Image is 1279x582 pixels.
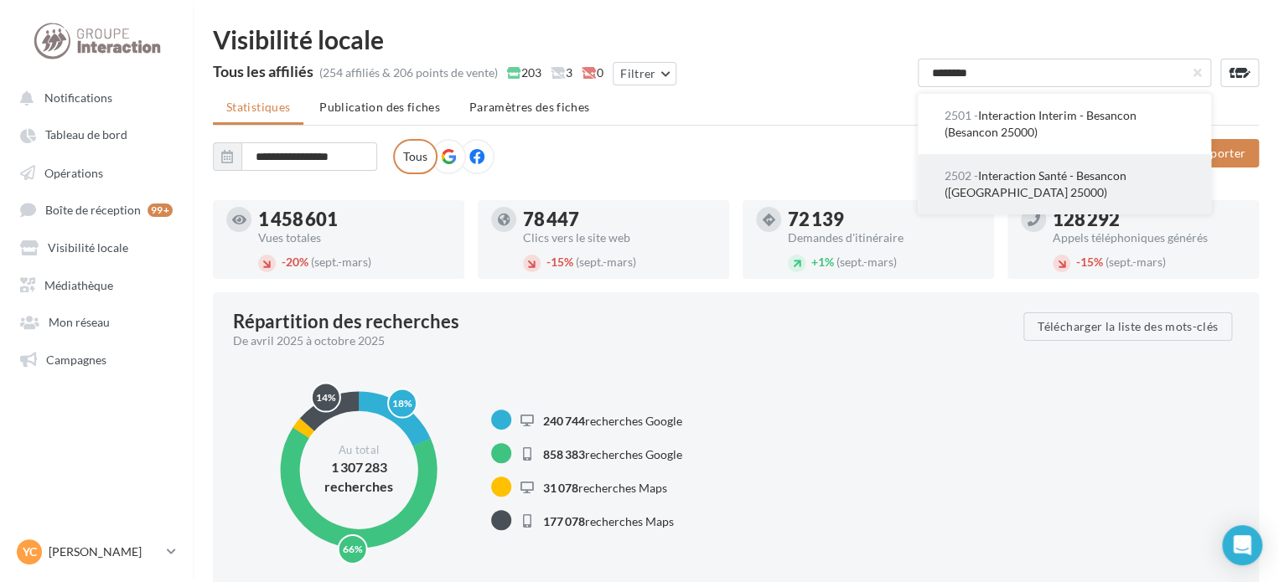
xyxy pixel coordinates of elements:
[811,255,834,269] span: 1%
[543,480,578,494] span: 31 078
[918,154,1211,214] button: 2502 -Interaction Santé - Besancon ([GEOGRAPHIC_DATA] 25000)
[13,536,179,568] a: YC [PERSON_NAME]
[523,232,716,244] div: Clics vers le site web
[10,157,183,187] a: Opérations
[543,413,682,427] span: recherches Google
[507,64,541,81] span: 203
[10,119,183,149] a: Tableau de bord
[582,64,603,81] span: 0
[282,255,286,269] span: -
[45,128,127,142] span: Tableau de bord
[319,64,498,81] div: (254 affiliés & 206 points de vente)
[945,108,1137,139] span: Interaction Interim - Besancon (Besancon 25000)
[546,255,573,269] span: 15%
[48,240,128,255] span: Visibilité locale
[576,255,636,269] span: (sept.-mars)
[393,139,438,174] label: Tous
[543,413,585,427] span: 240 744
[10,231,183,261] a: Visibilité locale
[1222,525,1262,565] div: Open Intercom Messenger
[282,255,308,269] span: 20%
[258,210,451,229] div: 1 458 601
[543,513,585,528] span: 177 078
[311,255,371,269] span: (sept.-mars)
[523,210,716,229] div: 78 447
[1053,232,1245,244] div: Appels téléphoniques générés
[945,108,978,122] span: 2501 -
[543,480,667,494] span: recherches Maps
[469,100,589,114] span: Paramètres des fiches
[44,277,113,291] span: Médiathèque
[811,255,818,269] span: +
[23,543,37,560] span: YC
[45,203,141,217] span: Boîte de réception
[49,543,160,560] p: [PERSON_NAME]
[10,306,183,336] a: Mon réseau
[10,269,183,299] a: Médiathèque
[258,232,451,244] div: Vues totales
[213,27,1259,52] div: Visibilité locale
[1076,255,1080,269] span: -
[543,446,585,461] span: 858 383
[918,94,1211,154] button: 2501 -Interaction Interim - Besancon (Besancon 25000)
[1076,255,1103,269] span: 15%
[543,446,682,461] span: recherches Google
[945,168,978,183] span: 2502 -
[10,193,183,224] a: Boîte de réception 99+
[543,513,674,528] span: recherches Maps
[788,210,981,229] div: 72 139
[213,64,313,79] div: Tous les affiliés
[148,203,173,217] div: 99+
[788,232,981,244] div: Demandes d'itinéraire
[836,255,897,269] span: (sept.-mars)
[46,352,106,366] span: Campagnes
[613,62,676,85] button: Filtrer
[546,255,551,269] span: -
[1023,312,1232,341] button: Télécharger la liste des mots-clés
[233,312,459,331] div: Répartition des recherches
[1053,210,1245,229] div: 128 292
[551,64,572,81] span: 3
[1106,255,1166,269] span: (sept.-mars)
[319,100,440,114] span: Publication des fiches
[44,90,112,105] span: Notifications
[1183,139,1259,167] button: Exporter
[10,82,176,112] button: Notifications
[44,165,103,179] span: Opérations
[49,315,110,329] span: Mon réseau
[10,343,183,373] a: Campagnes
[233,332,1010,349] div: De avril 2025 à octobre 2025
[945,168,1126,199] span: Interaction Santé - Besancon ([GEOGRAPHIC_DATA] 25000)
